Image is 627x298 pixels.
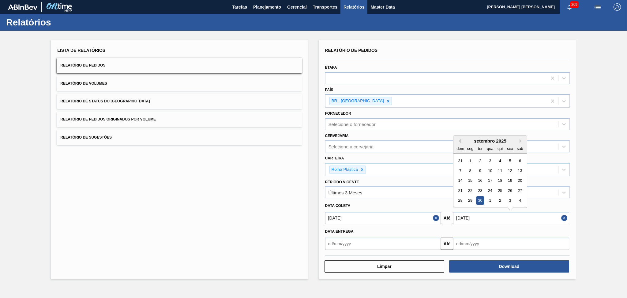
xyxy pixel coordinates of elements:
img: TNhmsLtSVTkK8tSr43FrP2fwEKptu5GPRR3wAAAABJRU5ErkJggg== [8,4,37,10]
div: BR - [GEOGRAPHIC_DATA] [330,97,385,105]
div: Choose terça-feira, 9 de setembro de 2025 [476,166,484,175]
div: sab [516,144,524,153]
div: Choose terça-feira, 23 de setembro de 2025 [476,186,484,195]
span: Data entrega [325,229,354,234]
div: qui [496,144,504,153]
div: Choose sexta-feira, 26 de setembro de 2025 [506,186,514,195]
div: Choose sábado, 6 de setembro de 2025 [516,157,524,165]
span: Relatório de Status do [GEOGRAPHIC_DATA] [60,99,150,103]
button: Até [441,212,453,224]
div: Choose terça-feira, 2 de setembro de 2025 [476,157,484,165]
div: Choose domingo, 14 de setembro de 2025 [456,177,464,185]
div: Choose sexta-feira, 5 de setembro de 2025 [506,157,514,165]
div: Choose domingo, 28 de setembro de 2025 [456,197,464,205]
div: Choose quinta-feira, 18 de setembro de 2025 [496,177,504,185]
input: dd/mm/yyyy [453,238,569,250]
span: Gerencial [287,3,307,11]
label: Fornecedor [325,111,351,116]
div: Rolha Plástica [330,166,359,174]
div: qua [486,144,494,153]
div: Selecione a cervejaria [329,144,374,149]
label: Período Vigente [325,180,359,184]
label: Carteira [325,156,344,160]
span: 209 [570,1,579,8]
span: Relatório de Pedidos Originados por Volume [60,117,156,121]
button: Previous Month [456,139,461,143]
div: ter [476,144,484,153]
div: Choose quinta-feira, 11 de setembro de 2025 [496,166,504,175]
span: Data coleta [325,204,351,208]
button: Close [433,212,441,224]
button: Limpar [325,260,445,273]
div: Choose quinta-feira, 4 de setembro de 2025 [496,157,504,165]
span: Relatório de Volumes [60,81,107,86]
label: Cervejaria [325,134,349,138]
span: Relatório de Pedidos [325,48,378,53]
div: Choose quinta-feira, 25 de setembro de 2025 [496,186,504,195]
button: Next Month [520,139,524,143]
div: seg [466,144,475,153]
button: Notificações [560,3,579,11]
div: Choose terça-feira, 30 de setembro de 2025 [476,197,484,205]
span: Planejamento [253,3,281,11]
div: Choose domingo, 7 de setembro de 2025 [456,166,464,175]
div: Choose segunda-feira, 8 de setembro de 2025 [466,166,475,175]
div: month 2025-09 [455,156,525,205]
div: setembro 2025 [453,138,527,143]
div: sex [506,144,514,153]
button: Até [441,238,453,250]
div: dom [456,144,464,153]
div: Choose segunda-feira, 15 de setembro de 2025 [466,177,475,185]
button: Relatório de Pedidos [57,58,302,73]
div: Choose segunda-feira, 1 de setembro de 2025 [466,157,475,165]
button: Relatório de Sugestões [57,130,302,145]
span: Transportes [313,3,337,11]
div: Choose quarta-feira, 10 de setembro de 2025 [486,166,494,175]
div: Choose sexta-feira, 12 de setembro de 2025 [506,166,514,175]
span: Lista de Relatórios [57,48,105,53]
div: Choose quinta-feira, 2 de outubro de 2025 [496,197,504,205]
div: Choose sábado, 20 de setembro de 2025 [516,177,524,185]
span: Relatório de Sugestões [60,135,112,139]
button: Relatório de Status do [GEOGRAPHIC_DATA] [57,94,302,109]
button: Relatório de Pedidos Originados por Volume [57,112,302,127]
div: Choose segunda-feira, 29 de setembro de 2025 [466,197,475,205]
button: Download [449,260,569,273]
input: dd/mm/yyyy [453,212,569,224]
div: Choose sábado, 4 de outubro de 2025 [516,197,524,205]
span: Relatório de Pedidos [60,63,105,67]
div: Últimos 3 Meses [329,190,362,195]
img: userActions [594,3,601,11]
label: País [325,88,333,92]
div: Choose quarta-feira, 1 de outubro de 2025 [486,197,494,205]
span: Master Data [370,3,395,11]
button: Close [561,212,569,224]
div: Choose quarta-feira, 3 de setembro de 2025 [486,157,494,165]
div: Choose terça-feira, 16 de setembro de 2025 [476,177,484,185]
div: Choose sexta-feira, 3 de outubro de 2025 [506,197,514,205]
label: Etapa [325,65,337,70]
h1: Relatórios [6,19,115,26]
div: Choose segunda-feira, 22 de setembro de 2025 [466,186,475,195]
div: Choose quarta-feira, 17 de setembro de 2025 [486,177,494,185]
button: Relatório de Volumes [57,76,302,91]
div: Choose domingo, 31 de agosto de 2025 [456,157,464,165]
div: Choose sábado, 27 de setembro de 2025 [516,186,524,195]
div: Choose quarta-feira, 24 de setembro de 2025 [486,186,494,195]
div: Selecione o fornecedor [329,122,376,127]
img: Logout [614,3,621,11]
span: Relatórios [344,3,364,11]
div: Choose domingo, 21 de setembro de 2025 [456,186,464,195]
div: Choose sábado, 13 de setembro de 2025 [516,166,524,175]
div: Choose sexta-feira, 19 de setembro de 2025 [506,177,514,185]
input: dd/mm/yyyy [325,238,441,250]
input: dd/mm/yyyy [325,212,441,224]
span: Tarefas [232,3,247,11]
